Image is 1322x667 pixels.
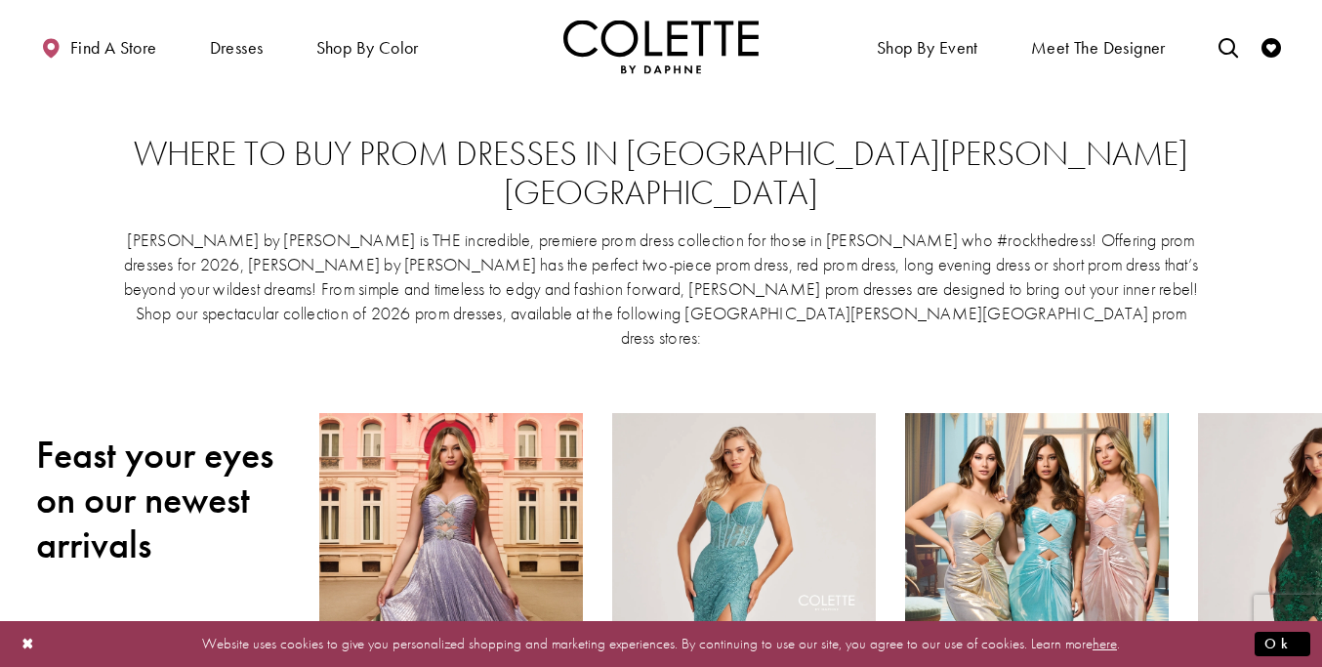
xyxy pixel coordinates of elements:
a: Visit Home Page [563,20,759,73]
span: Dresses [205,20,269,73]
span: Shop by color [316,38,419,58]
button: Close Dialog [12,627,45,661]
p: Website uses cookies to give you personalized shopping and marketing experiences. By continuing t... [141,631,1181,657]
button: Submit Dialog [1255,632,1310,656]
span: Meet the designer [1031,38,1166,58]
span: Dresses [210,38,264,58]
a: Toggle search [1214,20,1243,73]
a: here [1093,634,1117,653]
a: Check Wishlist [1257,20,1286,73]
h2: Feast your eyes on our newest arrivals [36,433,290,567]
p: [PERSON_NAME] by [PERSON_NAME] is THE incredible, premiere prom dress collection for those in [PE... [122,228,1200,350]
span: Find a store [70,38,157,58]
span: Shop By Event [877,38,978,58]
h2: Where to buy prom dresses in [GEOGRAPHIC_DATA][PERSON_NAME][GEOGRAPHIC_DATA] [75,135,1247,213]
span: Shop by color [311,20,424,73]
img: Colette by Daphne [563,20,759,73]
span: Shop By Event [872,20,983,73]
a: Meet the designer [1026,20,1171,73]
a: Find a store [36,20,161,73]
